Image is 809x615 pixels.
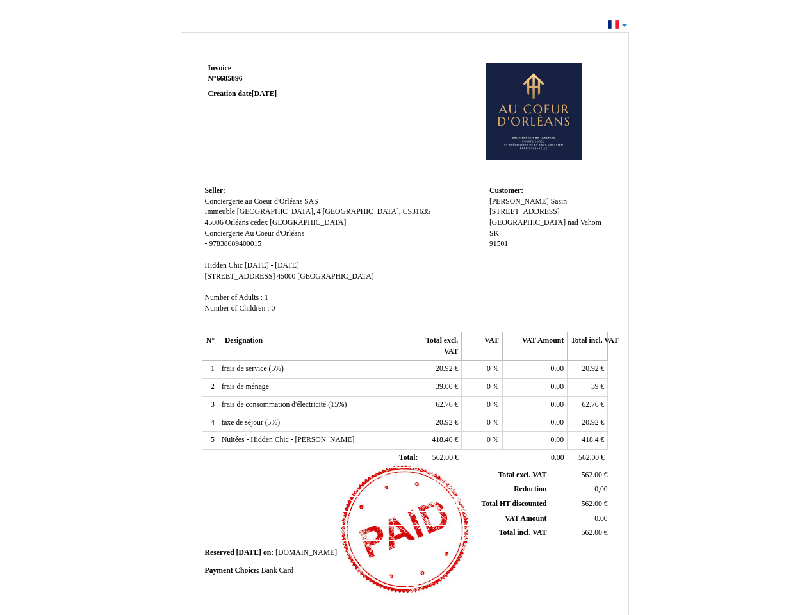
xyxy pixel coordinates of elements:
[514,485,546,493] span: Reduction
[432,436,452,444] span: 418.40
[462,332,502,361] th: VAT
[208,64,231,72] span: Invoice
[205,186,225,195] span: Seller:
[551,418,564,427] span: 0.00
[205,293,263,302] span: Number of Adults :
[582,529,602,537] span: 562.00
[252,90,277,98] span: [DATE]
[582,400,598,409] span: 62.76
[436,418,452,427] span: 20.92
[217,74,243,83] span: 6685896
[208,90,277,98] strong: Creation date
[487,418,491,427] span: 0
[436,382,452,391] span: 39.00
[551,197,567,206] span: Sasin
[549,497,610,512] td: €
[421,414,461,432] td: €
[436,400,452,409] span: 62.76
[265,293,268,302] span: 1
[568,432,608,450] td: €
[487,382,491,391] span: 0
[222,400,347,409] span: frais de consommation d'électricité (15%)
[487,436,491,444] span: 0
[489,186,523,195] span: Customer:
[568,449,608,467] td: €
[222,365,284,373] span: frais de service (5%)
[594,485,607,493] span: 0,00
[462,396,502,414] td: %
[421,361,461,379] td: €
[551,382,564,391] span: 0.00
[205,229,304,238] span: Conciergerie Au Coeur d'Orléans
[218,332,421,361] th: Designation
[489,218,601,227] span: [GEOGRAPHIC_DATA] nad Vahom
[499,529,547,537] span: Total incl. VAT
[236,548,261,557] span: [DATE]
[261,566,293,575] span: Bank Card
[489,197,549,206] span: [PERSON_NAME]
[489,240,508,248] span: 91501
[498,471,547,479] span: Total excl. VAT
[205,208,431,216] span: Immeuble [GEOGRAPHIC_DATA], 4 [GEOGRAPHIC_DATA], CS31635
[202,396,218,414] td: 3
[582,500,602,508] span: 562.00
[462,379,502,397] td: %
[205,304,270,313] span: Number of Children :
[582,471,602,479] span: 562.00
[421,449,461,467] td: €
[205,566,259,575] span: Payment Choice:
[209,240,261,248] span: 97838689400015
[481,500,546,508] span: Total HT discounted
[222,418,280,427] span: taxe de séjour (5%)
[202,332,218,361] th: N°
[222,436,354,444] span: Nuitées - Hidden Chic - [PERSON_NAME]
[462,63,605,160] img: logo
[582,436,598,444] span: 418.4
[202,414,218,432] td: 4
[582,418,598,427] span: 20.92
[551,400,564,409] span: 0.00
[578,454,599,462] span: 562.00
[205,197,318,206] span: Conciergerie au Coeur d'Orléans SAS
[263,548,274,557] span: on:
[205,218,224,227] span: 45006
[297,272,373,281] span: [GEOGRAPHIC_DATA]
[205,261,243,270] span: Hidden Chic
[421,379,461,397] td: €
[277,272,295,281] span: 45000
[551,436,564,444] span: 0.00
[421,432,461,450] td: €
[489,208,560,216] span: [STREET_ADDRESS]
[208,74,361,84] strong: N°
[591,382,599,391] span: 39
[399,454,418,462] span: Total:
[275,548,337,557] span: [DOMAIN_NAME]
[568,379,608,397] td: €
[505,514,546,523] span: VAT Amount
[421,396,461,414] td: €
[222,382,269,391] span: frais de ménage
[568,361,608,379] td: €
[551,365,564,373] span: 0.00
[421,332,461,361] th: Total excl. VAT
[202,432,218,450] td: 5
[436,365,452,373] span: 20.92
[462,414,502,432] td: %
[568,414,608,432] td: €
[205,272,275,281] span: [STREET_ADDRESS]
[205,548,234,557] span: Reserved
[582,365,598,373] span: 20.92
[487,365,491,373] span: 0
[271,304,275,313] span: 0
[270,218,346,227] span: [GEOGRAPHIC_DATA]
[568,332,608,361] th: Total incl. VAT
[594,514,607,523] span: 0.00
[489,229,499,238] span: SK
[462,361,502,379] td: %
[551,454,564,462] span: 0.00
[549,526,610,541] td: €
[568,396,608,414] td: €
[432,454,453,462] span: 562.00
[245,261,299,270] span: [DATE] - [DATE]
[205,240,208,248] span: -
